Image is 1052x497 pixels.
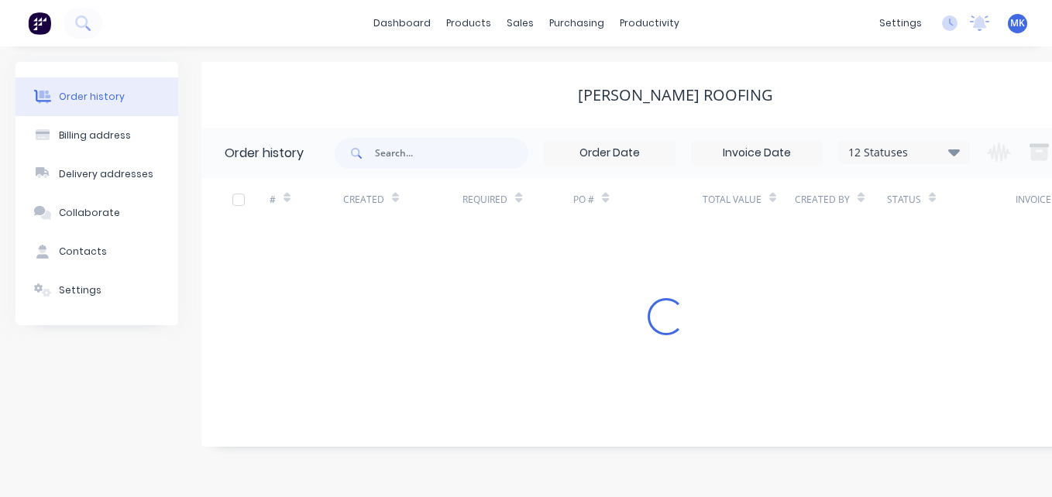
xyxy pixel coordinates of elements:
[578,86,773,105] div: [PERSON_NAME] Roofing
[887,193,921,207] div: Status
[375,138,528,169] input: Search...
[59,129,131,142] div: Billing address
[366,12,438,35] a: dashboard
[15,271,178,310] button: Settings
[795,178,887,221] div: Created By
[438,12,499,35] div: products
[573,193,594,207] div: PO #
[795,193,850,207] div: Created By
[15,194,178,232] button: Collaborate
[462,178,573,221] div: Required
[59,245,107,259] div: Contacts
[59,206,120,220] div: Collaborate
[15,232,178,271] button: Contacts
[15,155,178,194] button: Delivery addresses
[15,116,178,155] button: Billing address
[839,144,969,161] div: 12 Statuses
[703,193,761,207] div: Total Value
[15,77,178,116] button: Order history
[1010,16,1025,30] span: MK
[692,142,822,165] input: Invoice Date
[343,193,384,207] div: Created
[872,12,930,35] div: settings
[59,90,125,104] div: Order history
[59,167,153,181] div: Delivery addresses
[270,178,343,221] div: #
[573,178,703,221] div: PO #
[270,193,276,207] div: #
[612,12,687,35] div: productivity
[59,283,101,297] div: Settings
[703,178,795,221] div: Total Value
[887,178,1016,221] div: Status
[462,193,507,207] div: Required
[545,142,675,165] input: Order Date
[541,12,612,35] div: purchasing
[28,12,51,35] img: Factory
[343,178,463,221] div: Created
[499,12,541,35] div: sales
[225,144,304,163] div: Order history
